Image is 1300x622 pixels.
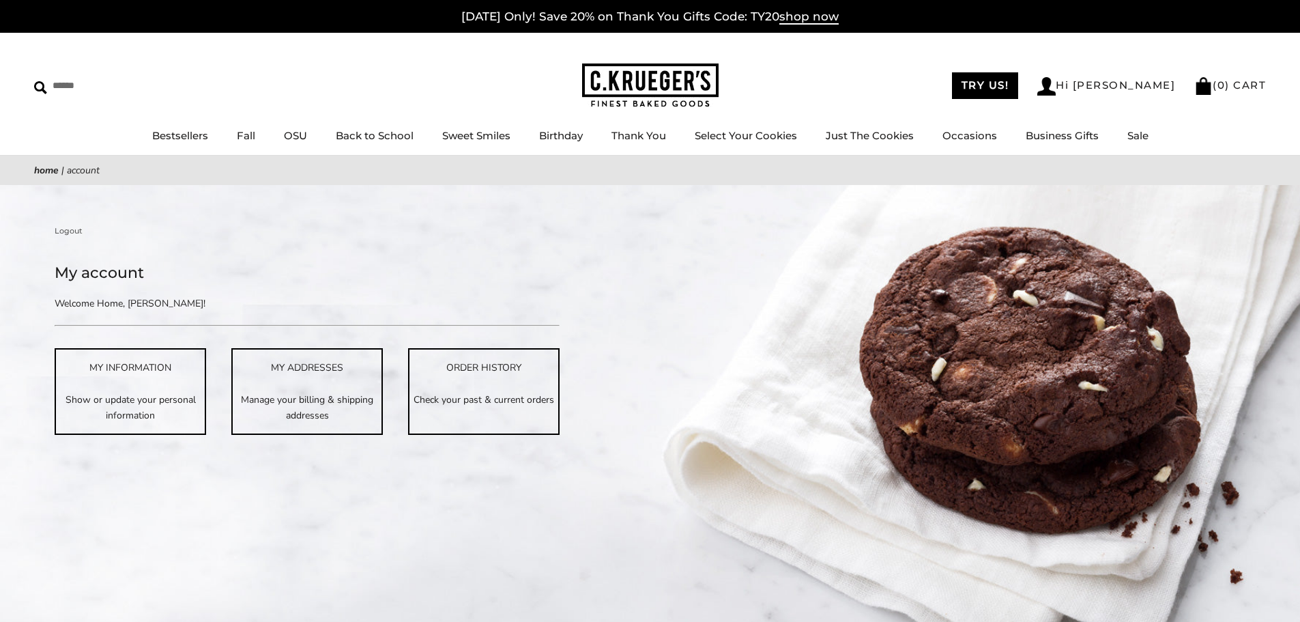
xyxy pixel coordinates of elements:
h1: My account [55,261,560,285]
a: Occasions [942,129,997,142]
a: ORDER HISTORY Check your past & current orders [408,348,560,434]
nav: breadcrumbs [34,162,1266,178]
img: Search [34,81,47,94]
p: Manage your billing & shipping addresses [233,392,381,423]
a: Sweet Smiles [442,129,510,142]
a: Business Gifts [1026,129,1099,142]
div: MY ADDRESSES [233,360,381,376]
img: Account [1037,77,1056,96]
input: Search [34,75,197,96]
a: Back to School [336,129,414,142]
img: C.KRUEGER'S [582,63,719,108]
a: MY ADDRESSES Manage your billing & shipping addresses [231,348,383,434]
a: Sale [1127,129,1149,142]
a: MY INFORMATION Show or update your personal information [55,348,206,434]
a: Just The Cookies [826,129,914,142]
p: Check your past & current orders [409,392,558,408]
a: OSU [284,129,307,142]
span: Account [67,164,100,177]
a: Birthday [539,129,583,142]
div: ORDER HISTORY [409,360,558,376]
span: shop now [779,10,839,25]
p: Show or update your personal information [56,392,205,423]
a: Home [34,164,59,177]
span: | [61,164,64,177]
a: Thank You [611,129,666,142]
span: 0 [1217,79,1226,91]
a: [DATE] Only! Save 20% on Thank You Gifts Code: TY20shop now [461,10,839,25]
a: Hi [PERSON_NAME] [1037,77,1175,96]
a: Bestsellers [152,129,208,142]
img: Bag [1194,77,1213,95]
a: Fall [237,129,255,142]
div: MY INFORMATION [56,360,205,376]
a: TRY US! [952,72,1019,99]
a: Select Your Cookies [695,129,797,142]
a: Logout [55,225,83,237]
p: Welcome Home, [PERSON_NAME]! [55,296,416,311]
a: (0) CART [1194,79,1266,91]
